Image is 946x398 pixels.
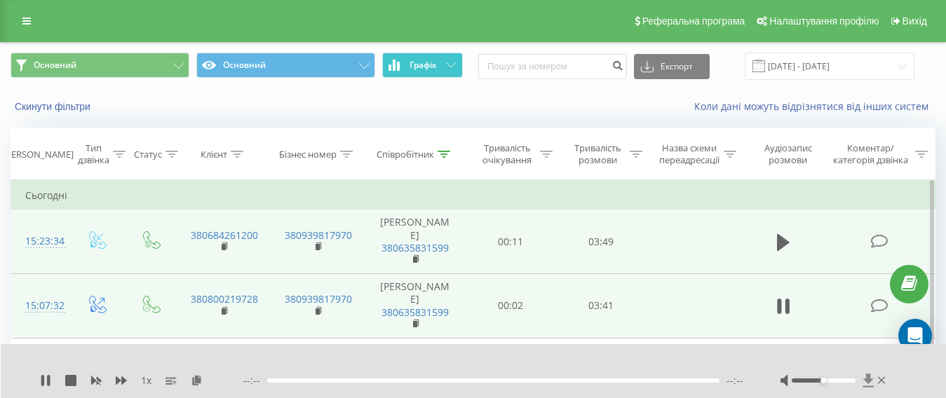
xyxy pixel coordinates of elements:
span: Вихід [903,15,927,27]
div: Співробітник [377,149,434,160]
div: Статус [134,149,162,160]
div: 15:07:32 [25,292,55,320]
button: Графік [382,53,463,78]
div: Коментар/категорія дзвінка [830,142,912,166]
a: 380684261200 [191,228,258,242]
div: Тривалість розмови [569,142,627,166]
td: 03:49 [556,210,647,274]
td: [PERSON_NAME] [365,274,466,338]
button: Скинути фільтри [11,100,97,113]
div: Open Intercom Messenger [898,319,932,352]
div: Клієнт [201,149,227,160]
span: --:-- [243,373,267,387]
div: [PERSON_NAME] [3,149,74,160]
button: Основний [11,53,189,78]
a: 380635831599 [381,306,449,319]
button: Основний [196,53,375,78]
div: Бізнес номер [279,149,337,160]
div: Тривалість очікування [478,142,536,166]
a: Коли дані можуть відрізнятися вiд інших систем [694,99,935,113]
div: Тип дзвінка [78,142,109,166]
td: 00:11 [466,210,556,274]
button: Експорт [634,54,710,79]
td: Сьогодні [11,181,935,210]
div: Accessibility label [820,378,826,383]
span: 1 x [141,373,151,387]
a: 380939817970 [285,292,352,306]
span: --:-- [727,373,743,387]
span: Реферальна програма [642,15,745,27]
div: 15:23:34 [25,228,55,255]
td: 00:02 [466,274,556,338]
span: Графік [410,60,437,70]
span: Налаштування профілю [769,15,879,27]
a: 380939817970 [285,228,352,242]
td: [PERSON_NAME] [365,210,466,274]
div: Аудіозапис розмови [752,142,823,166]
input: Пошук за номером [478,54,627,79]
a: 380800219728 [191,292,258,306]
span: Основний [34,60,76,71]
div: Назва схеми переадресації [658,142,720,166]
td: 03:41 [556,274,647,338]
a: 380635831599 [381,241,449,254]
